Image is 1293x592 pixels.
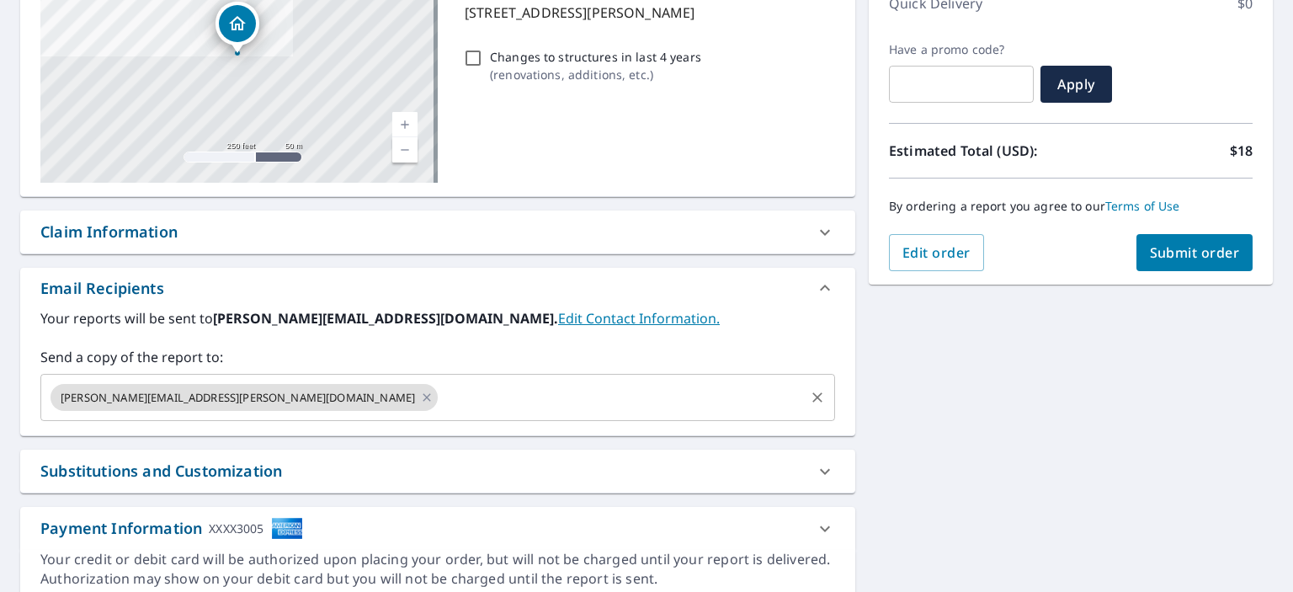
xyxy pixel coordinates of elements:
[20,211,855,253] div: Claim Information
[889,141,1071,161] p: Estimated Total (USD):
[889,199,1253,214] p: By ordering a report you agree to our
[213,309,558,328] b: [PERSON_NAME][EMAIL_ADDRESS][DOMAIN_NAME].
[40,460,282,483] div: Substitutions and Customization
[20,450,855,493] div: Substitutions and Customization
[51,390,425,406] span: [PERSON_NAME][EMAIL_ADDRESS][PERSON_NAME][DOMAIN_NAME]
[902,243,971,262] span: Edit order
[40,308,835,328] label: Your reports will be sent to
[1105,198,1180,214] a: Terms of Use
[271,517,303,540] img: cardImage
[392,112,418,137] a: Current Level 17, Zoom In
[40,221,178,243] div: Claim Information
[558,309,720,328] a: EditContactInfo
[20,268,855,308] div: Email Recipients
[889,42,1034,57] label: Have a promo code?
[40,517,303,540] div: Payment Information
[392,137,418,163] a: Current Level 17, Zoom Out
[40,347,835,367] label: Send a copy of the report to:
[40,277,164,300] div: Email Recipients
[490,48,701,66] p: Changes to structures in last 4 years
[1150,243,1240,262] span: Submit order
[1230,141,1253,161] p: $18
[465,3,828,23] p: [STREET_ADDRESS][PERSON_NAME]
[40,550,835,589] div: Your credit or debit card will be authorized upon placing your order, but will not be charged unt...
[51,384,438,411] div: [PERSON_NAME][EMAIL_ADDRESS][PERSON_NAME][DOMAIN_NAME]
[215,2,259,54] div: Dropped pin, building 1, Residential property, 1428 Markley St Norristown, PA 19401
[889,234,984,271] button: Edit order
[1040,66,1112,103] button: Apply
[20,507,855,550] div: Payment InformationXXXX3005cardImage
[490,66,701,83] p: ( renovations, additions, etc. )
[806,386,829,409] button: Clear
[209,517,263,540] div: XXXX3005
[1136,234,1253,271] button: Submit order
[1054,75,1099,93] span: Apply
